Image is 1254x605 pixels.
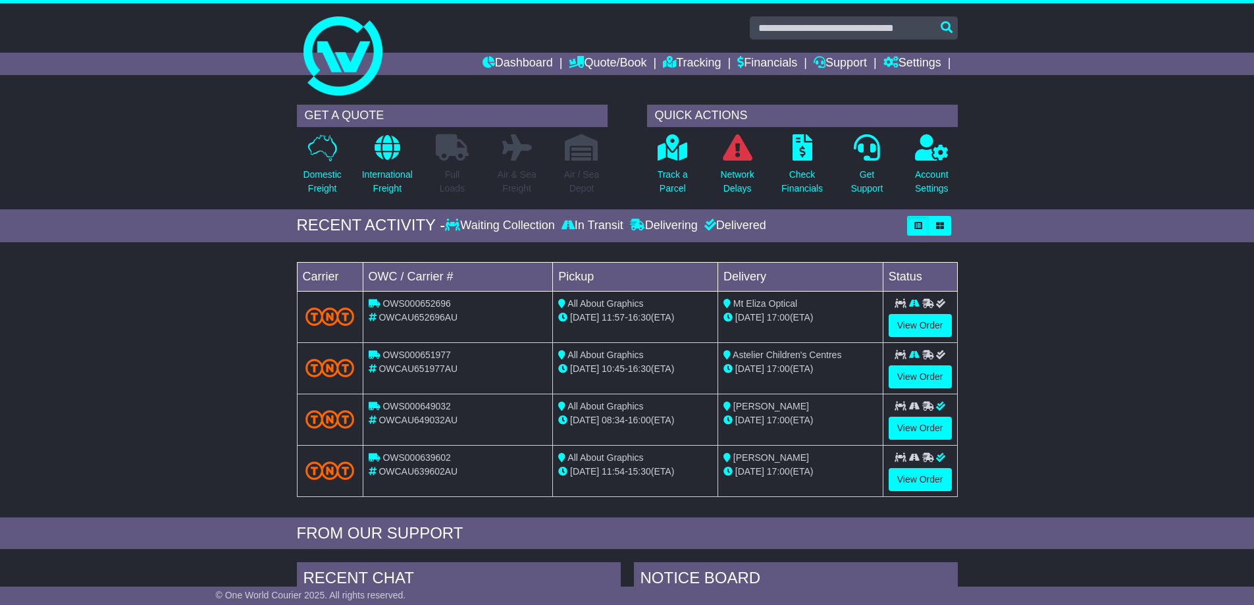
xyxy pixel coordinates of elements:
div: FROM OUR SUPPORT [297,524,958,543]
div: - (ETA) [558,311,712,325]
a: Tracking [663,53,721,75]
span: [DATE] [570,312,599,323]
a: View Order [889,417,952,440]
a: InternationalFreight [361,134,413,203]
span: 15:30 [628,466,651,477]
span: Astelier Children's Centres [733,350,841,360]
span: OWCAU651977AU [379,363,457,374]
span: All About Graphics [567,298,643,309]
a: CheckFinancials [781,134,823,203]
p: Air & Sea Freight [498,168,536,196]
div: (ETA) [723,413,877,427]
a: Dashboard [483,53,553,75]
img: TNT_Domestic.png [305,307,355,325]
div: Waiting Collection [445,219,558,233]
p: Air / Sea Depot [564,168,600,196]
img: TNT_Domestic.png [305,461,355,479]
p: Get Support [850,168,883,196]
p: Track a Parcel [658,168,688,196]
span: 11:57 [602,312,625,323]
span: All About Graphics [567,452,643,463]
span: [DATE] [570,363,599,374]
div: In Transit [558,219,627,233]
span: 17:00 [767,415,790,425]
span: All About Graphics [567,350,643,360]
p: International Freight [362,168,413,196]
div: (ETA) [723,362,877,376]
a: AccountSettings [914,134,949,203]
div: - (ETA) [558,465,712,479]
div: - (ETA) [558,362,712,376]
span: 17:00 [767,312,790,323]
td: Carrier [297,262,363,291]
p: Domestic Freight [303,168,341,196]
td: Status [883,262,957,291]
span: [DATE] [570,466,599,477]
a: GetSupport [850,134,883,203]
span: OWCAU652696AU [379,312,457,323]
a: Track aParcel [657,134,689,203]
div: Delivering [627,219,701,233]
p: Network Delays [720,168,754,196]
a: View Order [889,468,952,491]
span: OWS000639602 [382,452,451,463]
span: OWS000649032 [382,401,451,411]
span: 10:45 [602,363,625,374]
p: Full Loads [436,168,469,196]
a: View Order [889,314,952,337]
a: Settings [883,53,941,75]
div: RECENT ACTIVITY - [297,216,446,235]
div: Delivered [701,219,766,233]
div: - (ETA) [558,413,712,427]
a: Quote/Book [569,53,646,75]
span: OWS000651977 [382,350,451,360]
span: [PERSON_NAME] [733,401,809,411]
span: Mt Eliza Optical [733,298,797,309]
span: OWCAU639602AU [379,466,457,477]
td: Pickup [553,262,718,291]
span: 16:30 [628,312,651,323]
p: Check Financials [781,168,823,196]
a: Support [814,53,867,75]
span: 16:00 [628,415,651,425]
span: 11:54 [602,466,625,477]
img: TNT_Domestic.png [305,410,355,428]
span: [PERSON_NAME] [733,452,809,463]
img: TNT_Domestic.png [305,359,355,377]
span: 16:30 [628,363,651,374]
a: DomesticFreight [302,134,342,203]
span: [DATE] [570,415,599,425]
span: 08:34 [602,415,625,425]
div: NOTICE BOARD [634,562,958,598]
span: 17:00 [767,363,790,374]
span: 17:00 [767,466,790,477]
p: Account Settings [915,168,949,196]
span: [DATE] [735,466,764,477]
td: OWC / Carrier # [363,262,553,291]
a: View Order [889,365,952,388]
a: NetworkDelays [719,134,754,203]
div: (ETA) [723,465,877,479]
span: OWS000652696 [382,298,451,309]
div: GET A QUOTE [297,105,608,127]
span: All About Graphics [567,401,643,411]
span: [DATE] [735,312,764,323]
span: © One World Courier 2025. All rights reserved. [216,590,406,600]
td: Delivery [718,262,883,291]
div: QUICK ACTIONS [647,105,958,127]
span: OWCAU649032AU [379,415,457,425]
span: [DATE] [735,363,764,374]
div: (ETA) [723,311,877,325]
div: RECENT CHAT [297,562,621,598]
a: Financials [737,53,797,75]
span: [DATE] [735,415,764,425]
